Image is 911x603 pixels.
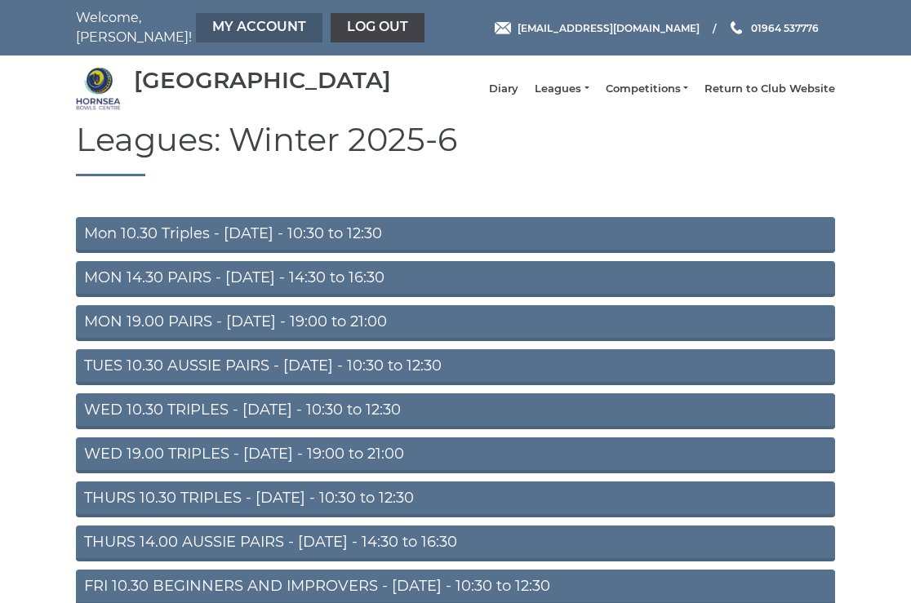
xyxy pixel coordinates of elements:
a: TUES 10.30 AUSSIE PAIRS - [DATE] - 10:30 to 12:30 [76,349,835,385]
a: MON 19.00 PAIRS - [DATE] - 19:00 to 21:00 [76,305,835,341]
div: [GEOGRAPHIC_DATA] [134,68,391,93]
a: Leagues [535,82,589,96]
a: WED 19.00 TRIPLES - [DATE] - 19:00 to 21:00 [76,437,835,473]
img: Phone us [731,21,742,34]
a: THURS 10.30 TRIPLES - [DATE] - 10:30 to 12:30 [76,481,835,517]
a: THURS 14.00 AUSSIE PAIRS - [DATE] - 14:30 to 16:30 [76,525,835,561]
a: WED 10.30 TRIPLES - [DATE] - 10:30 to 12:30 [76,393,835,429]
a: Competitions [606,82,688,96]
a: Phone us 01964 537776 [728,20,819,36]
span: 01964 537776 [751,21,819,33]
a: Mon 10.30 Triples - [DATE] - 10:30 to 12:30 [76,217,835,253]
a: Diary [489,82,518,96]
a: My Account [196,13,322,42]
span: [EMAIL_ADDRESS][DOMAIN_NAME] [518,21,700,33]
a: MON 14.30 PAIRS - [DATE] - 14:30 to 16:30 [76,261,835,297]
img: Hornsea Bowls Centre [76,66,121,111]
a: Return to Club Website [704,82,835,96]
img: Email [495,22,511,34]
a: Email [EMAIL_ADDRESS][DOMAIN_NAME] [495,20,700,36]
nav: Welcome, [PERSON_NAME]! [76,8,378,47]
h1: Leagues: Winter 2025-6 [76,122,835,176]
a: Log out [331,13,424,42]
